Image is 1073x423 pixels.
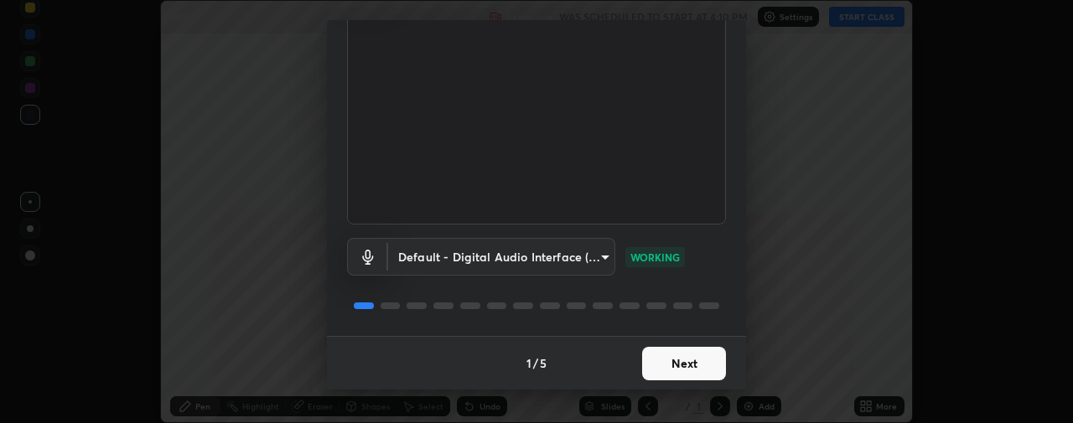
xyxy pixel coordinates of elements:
button: Next [642,347,726,380]
h4: 1 [526,354,531,372]
div: Cam Link 4K (0fd9:0066) [388,238,615,276]
h4: 5 [540,354,547,372]
h4: / [533,354,538,372]
p: WORKING [630,250,680,265]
